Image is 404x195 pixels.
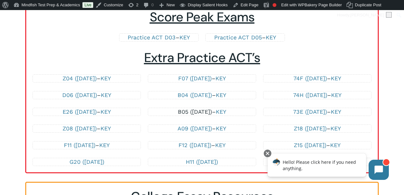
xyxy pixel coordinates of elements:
[330,125,341,132] a: KEY
[330,142,341,148] a: KEY
[100,75,111,82] a: KEY
[82,2,93,8] a: Live
[39,75,134,82] p: –
[63,125,97,132] a: Z08 ([DATE])
[63,75,97,82] a: Z04 ([DATE])
[294,142,326,148] a: Z15 ([DATE])
[39,125,134,132] p: –
[126,34,192,41] p: –
[63,108,97,115] a: E26 ([DATE])
[154,141,250,149] p: –
[178,108,212,115] a: B05 ([DATE])
[154,91,250,99] p: –
[100,125,111,132] a: KEY
[270,125,365,132] p: –
[294,125,327,132] a: Z18 ([DATE])
[178,75,212,82] a: F07 ([DATE])
[266,34,276,41] a: KEY
[154,125,250,132] p: –
[270,141,365,149] p: –
[178,125,212,132] a: A09 ([DATE])
[128,34,176,41] a: Practice ACT D03
[331,92,341,98] a: KEY
[293,92,327,98] a: 74H ([DATE])
[154,108,250,116] p: –
[270,91,365,99] p: –
[261,148,395,186] iframe: Chatbot
[101,92,111,98] a: KEY
[39,141,134,149] p: –
[69,158,104,165] a: G20 ([DATE])
[39,91,134,99] p: –
[331,75,341,82] a: KEY
[212,34,278,41] p: –
[144,49,260,66] span: Extra Practice ACT’s
[178,142,211,148] a: F12 ([DATE])
[293,75,327,82] a: 74F ([DATE])
[273,3,276,7] div: Focus keyphrase not set
[216,125,226,132] a: KEY
[215,142,226,148] a: KEY
[293,108,327,115] a: 73E ([DATE])
[100,108,111,115] a: KEY
[62,92,97,98] a: D06 ([DATE])
[331,108,341,115] a: KEY
[99,142,110,148] a: KEY
[214,34,262,41] a: Practice ACT D05
[154,75,250,82] p: –
[270,75,365,82] p: –
[179,34,190,41] a: KEY
[186,158,218,165] a: H11 ([DATE])
[335,10,394,20] a: Howdy,
[150,9,255,26] span: Score Peak Exams
[64,142,95,148] a: F11 ([DATE])
[216,92,226,98] a: KEY
[350,13,384,17] span: [PERSON_NAME]
[270,108,365,116] p: –
[216,108,226,115] a: KEY
[178,92,212,98] a: B04 ([DATE])
[39,108,134,116] p: –
[215,75,226,82] a: KEY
